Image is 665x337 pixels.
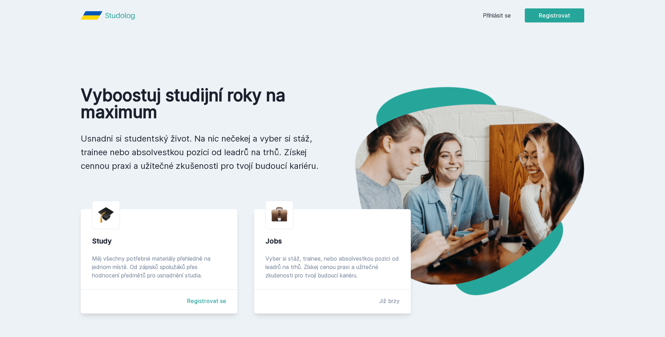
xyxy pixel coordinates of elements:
div: Již brzy [379,297,400,305]
h1: Vyboostuj studijní roky na maximum [81,87,321,121]
img: graduation-cap.png [98,207,114,223]
p: Usnadni si studentský život. Na nic nečekej a vyber si stáž, trainee nebo absolvestkou pozici od ... [81,132,321,173]
div: Jobs [265,236,400,246]
div: Vyber si stáž, trainee, nebo absolvestkou pozici od leadrů na trhů. Získej cenou praxi a užitečné... [265,254,400,280]
button: Registrovat [525,8,584,22]
a: Registrovat se [187,297,226,305]
img: hero.png [332,87,584,295]
div: Měj všechny potřebné materiály přehledně na jednom místě. Od zápisků spolužáků přes hodnocení pře... [92,254,226,280]
div: Study [92,236,226,246]
img: briefcase.png [271,205,287,223]
a: Přihlásit se [483,11,511,20]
